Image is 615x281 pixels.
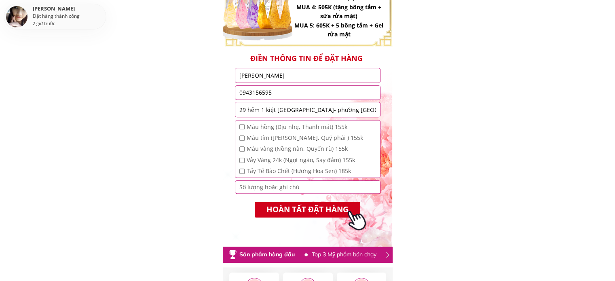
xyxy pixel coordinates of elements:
[237,181,378,193] input: Số lượng hoặc ghi chú
[237,68,378,82] input: Họ và Tên
[292,21,386,39] h3: MUA 5: 605K + 5 bông tắm + Gel rửa mặt
[239,250,297,259] div: Sản phẩm hàng đầu
[292,3,386,21] h3: MUA 4: 505K (tặng bông tắm + sữa rửa mặt)
[247,167,363,175] span: Tẩy Tế Bào Chết (Hương Hoa Sen) 185k
[247,144,363,153] span: Màu vàng (Nồng nàn, Quyến rũ) 155k
[247,133,363,142] span: Màu tím ([PERSON_NAME], Quý phái ) 155k
[255,202,360,218] p: HOÀN TẤT ĐẶT HÀNG
[312,250,388,259] div: Top 3 Mỹ phẩm bán chạy
[247,123,363,131] span: Màu hồng (Dịu nhẹ, Thanh mát) 155k
[237,102,378,117] input: Địa chỉ cũ chưa sáp nhập
[237,86,378,99] input: Số điện thoại
[247,156,363,165] span: Vảy Vàng 24k (Ngọt ngào, Say đắm) 155k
